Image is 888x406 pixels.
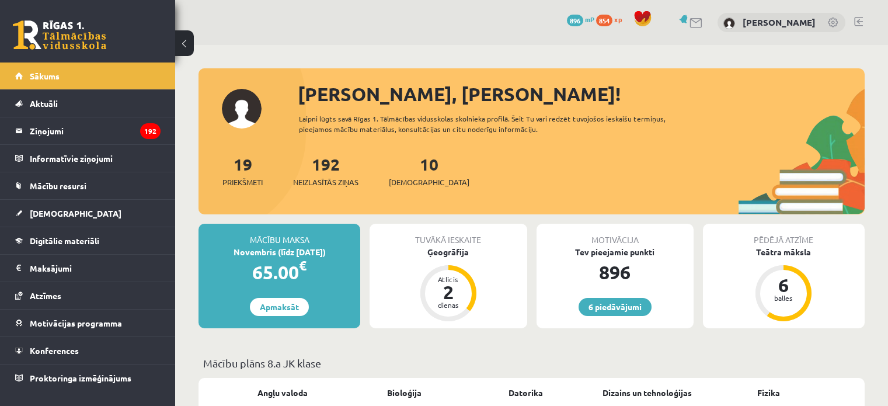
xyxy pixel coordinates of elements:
[30,98,58,109] span: Aktuāli
[222,176,263,188] span: Priekšmeti
[15,172,161,199] a: Mācību resursi
[13,20,106,50] a: Rīgas 1. Tālmācības vidusskola
[30,208,121,218] span: [DEMOGRAPHIC_DATA]
[766,276,801,294] div: 6
[537,224,694,246] div: Motivācija
[703,246,865,323] a: Teātra māksla 6 balles
[15,145,161,172] a: Informatīvie ziņojumi
[30,345,79,356] span: Konferences
[140,123,161,139] i: 192
[30,235,99,246] span: Digitālie materiāli
[703,246,865,258] div: Teātra māksla
[370,246,527,323] a: Ģeogrāfija Atlicis 2 dienas
[614,15,622,24] span: xp
[723,18,735,29] img: Valerijs Havrovs
[431,301,466,308] div: dienas
[389,154,469,188] a: 10[DEMOGRAPHIC_DATA]
[30,71,60,81] span: Sākums
[257,387,308,399] a: Angļu valoda
[15,90,161,117] a: Aktuāli
[30,318,122,328] span: Motivācijas programma
[370,224,527,246] div: Tuvākā ieskaite
[389,176,469,188] span: [DEMOGRAPHIC_DATA]
[299,113,699,134] div: Laipni lūgts savā Rīgas 1. Tālmācības vidusskolas skolnieka profilā. Šeit Tu vari redzēt tuvojošo...
[431,276,466,283] div: Atlicis
[15,227,161,254] a: Digitālie materiāli
[30,290,61,301] span: Atzīmes
[596,15,628,24] a: 854 xp
[30,117,161,144] legend: Ziņojumi
[579,298,652,316] a: 6 piedāvājumi
[15,282,161,309] a: Atzīmes
[387,387,422,399] a: Bioloģija
[222,154,263,188] a: 19Priekšmeti
[757,387,780,399] a: Fizika
[15,117,161,144] a: Ziņojumi192
[15,200,161,227] a: [DEMOGRAPHIC_DATA]
[250,298,309,316] a: Apmaksāt
[585,15,594,24] span: mP
[567,15,583,26] span: 896
[199,258,360,286] div: 65.00
[537,246,694,258] div: Tev pieejamie punkti
[567,15,594,24] a: 896 mP
[203,355,860,371] p: Mācību plāns 8.a JK klase
[766,294,801,301] div: balles
[293,154,358,188] a: 192Neizlasītās ziņas
[431,283,466,301] div: 2
[30,181,86,191] span: Mācību resursi
[509,387,543,399] a: Datorika
[15,310,161,336] a: Motivācijas programma
[15,63,161,89] a: Sākums
[15,365,161,391] a: Proktoringa izmēģinājums
[199,224,360,246] div: Mācību maksa
[596,15,612,26] span: 854
[30,255,161,282] legend: Maksājumi
[603,387,692,399] a: Dizains un tehnoloģijas
[199,246,360,258] div: Novembris (līdz [DATE])
[299,257,307,274] span: €
[15,255,161,282] a: Maksājumi
[298,80,865,108] div: [PERSON_NAME], [PERSON_NAME]!
[703,224,865,246] div: Pēdējā atzīme
[370,246,527,258] div: Ģeogrāfija
[30,145,161,172] legend: Informatīvie ziņojumi
[537,258,694,286] div: 896
[30,373,131,383] span: Proktoringa izmēģinājums
[293,176,358,188] span: Neizlasītās ziņas
[743,16,816,28] a: [PERSON_NAME]
[15,337,161,364] a: Konferences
